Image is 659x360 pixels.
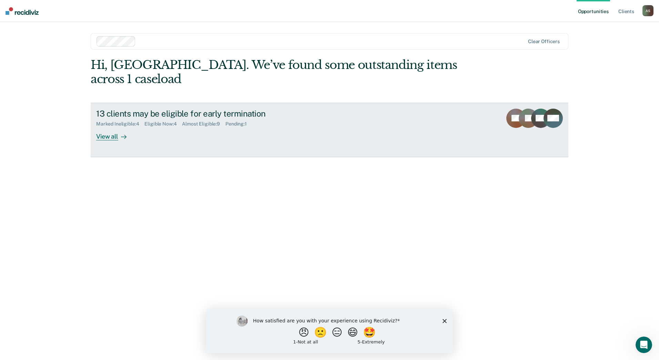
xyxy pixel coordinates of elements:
[206,309,453,353] iframe: Survey by Kim from Recidiviz
[225,121,252,127] div: Pending : 1
[96,109,338,119] div: 13 clients may be eligible for early termination
[91,58,473,86] div: Hi, [GEOGRAPHIC_DATA]. We’ve found some outstanding items across 1 caseload
[96,127,135,140] div: View all
[642,5,653,16] div: A S
[642,5,653,16] button: AS
[91,103,568,157] a: 13 clients may be eligible for early terminationMarked Ineligible:4Eligible Now:4Almost Eligible:...
[6,7,39,15] img: Recidiviz
[96,121,144,127] div: Marked Ineligible : 4
[144,121,182,127] div: Eligible Now : 4
[636,337,652,353] iframe: Intercom live chat
[528,39,560,44] div: Clear officers
[182,121,225,127] div: Almost Eligible : 9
